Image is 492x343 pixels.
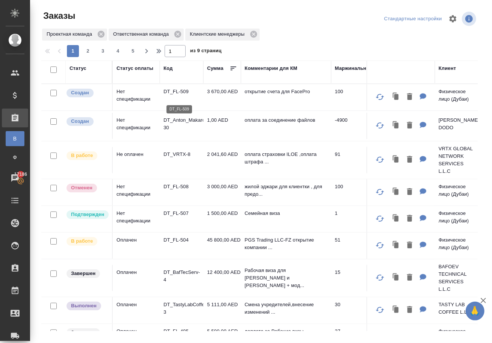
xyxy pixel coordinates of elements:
[389,118,403,133] button: Клонировать
[416,211,430,227] button: Для КМ: Семейная виза
[203,179,241,205] td: 3 000,00 AED
[163,301,200,316] p: DT_TastyLabCoffee-3
[439,210,475,225] p: Физическое лицо (Дубаи)
[66,236,108,246] div: Выставляет ПМ после принятия заказа от КМа
[462,12,478,26] span: Посмотреть информацию
[403,89,416,105] button: Удалить
[389,270,403,286] button: Клонировать
[389,302,403,318] button: Клонировать
[71,184,92,192] p: Отменен
[439,236,475,251] p: Физическое лицо (Дубаи)
[71,302,97,310] p: Выполнен
[439,183,475,198] p: Физическое лицо (Дубаи)
[66,183,108,193] div: Выставляет КМ после отмены со стороны клиента. Если уже после запуска – КМ пишет ПМу про отмену, ...
[163,151,200,158] p: DT_VRTX-8
[163,210,200,217] p: DT_FL-507
[163,236,200,244] p: DT_FL-504
[113,297,160,323] td: Оплачен
[245,301,327,316] p: Смена учредителей,внесение изменений ...
[416,184,430,200] button: Для КМ: жилой эджари для клиентки , для предоставления в банк
[439,88,475,103] p: Физическое лицо (Дубаи)
[416,270,430,286] button: Для КМ: Рабочая виза для Саида и Никиты + модификация квот
[331,179,391,205] td: 100
[82,47,94,55] span: 2
[416,152,430,168] button: Для КМ: оплата страховки ILOE ,оплата штрафа Дарьи - 400 аед, изменение договора - 2 человека, до...
[66,301,108,311] div: Выставляет ПМ после сдачи и проведения начислений. Последний этап для ПМа
[42,29,107,41] div: Проектная команда
[403,238,416,253] button: Удалить
[382,13,444,25] div: split button
[163,328,200,335] p: DT_FL-495
[47,30,95,38] p: Проектная команда
[245,116,327,124] p: оплата за соединение файлов
[331,147,391,173] td: 91
[113,147,160,173] td: Не оплачен
[331,84,391,110] td: 100
[331,206,391,232] td: 1
[9,135,21,142] span: В
[203,265,241,291] td: 12 400,00 AED
[113,233,160,259] td: Оплачен
[117,65,153,72] div: Статус оплаты
[371,88,389,106] button: Обновить
[113,206,160,232] td: Нет спецификации
[185,29,260,41] div: Клиентские менеджеры
[466,302,484,320] button: 🙏
[163,88,200,95] p: DT_FL-509
[331,297,391,323] td: 30
[245,328,327,343] p: доплата за Рабочие визы [PERSON_NAME] , Му...
[113,179,160,205] td: Нет спецификации
[439,145,475,175] p: VRTX GLOBAL NETWORK SERVICES L.L.C
[71,211,104,218] p: Подтвержден
[203,147,241,173] td: 2 041,60 AED
[190,30,247,38] p: Клиентские менеджеры
[371,236,389,254] button: Обновить
[245,88,327,95] p: открытие счета для FacePro
[163,269,200,284] p: DT_BafTecServ-4
[127,45,139,57] button: 5
[245,151,327,166] p: оплата страховки ILOE ,оплата штрафа ...
[245,183,327,198] p: жилой эджари для клиентки , для предо...
[439,328,475,343] p: Физическое лицо (Дубаи)
[6,131,24,146] a: В
[190,46,222,57] span: из 9 страниц
[9,154,21,161] span: Ф
[439,65,456,72] div: Клиент
[207,65,223,72] div: Сумма
[335,65,378,72] div: Маржинальность
[113,113,160,139] td: Нет спецификации
[403,211,416,227] button: Удалить
[331,233,391,259] td: 51
[71,237,93,245] p: В работе
[127,47,139,55] span: 5
[371,151,389,169] button: Обновить
[10,171,32,178] span: 17186
[416,118,430,133] button: Для КМ: оплата за соединение файлов
[389,211,403,227] button: Клонировать
[439,116,475,131] p: [PERSON_NAME] DODO
[371,183,389,201] button: Обновить
[444,10,462,28] span: Настроить таблицу
[113,30,171,38] p: Ответственная команда
[245,210,327,217] p: Семейная виза
[389,89,403,105] button: Клонировать
[70,65,86,72] div: Статус
[469,303,481,319] span: 🙏
[2,169,28,187] a: 17186
[416,89,430,105] button: Для КМ: открытие счета для FacePro
[71,329,95,336] p: Завершен
[112,45,124,57] button: 4
[389,152,403,168] button: Клонировать
[163,183,200,190] p: DT_FL-508
[403,270,416,286] button: Удалить
[439,301,475,316] p: TASTY LAB COFFEE L.L.C
[163,116,200,131] p: DT_Anton_Makarov_DODO-30
[371,116,389,134] button: Обновить
[403,152,416,168] button: Удалить
[403,118,416,133] button: Удалить
[403,302,416,318] button: Удалить
[97,45,109,57] button: 3
[331,113,391,139] td: -4900
[71,118,89,125] p: Создан
[403,184,416,200] button: Удалить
